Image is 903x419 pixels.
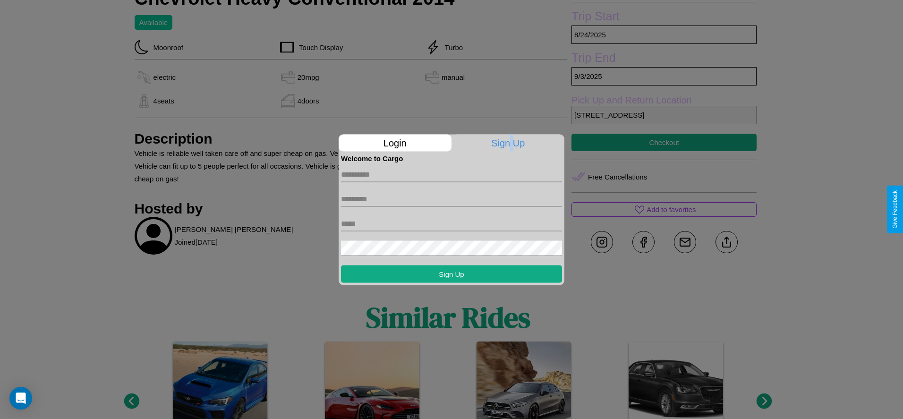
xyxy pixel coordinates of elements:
div: Give Feedback [892,190,898,229]
div: Open Intercom Messenger [9,387,32,410]
button: Sign Up [341,265,562,282]
p: Login [339,134,451,151]
h4: Welcome to Cargo [341,154,562,162]
p: Sign Up [452,134,565,151]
